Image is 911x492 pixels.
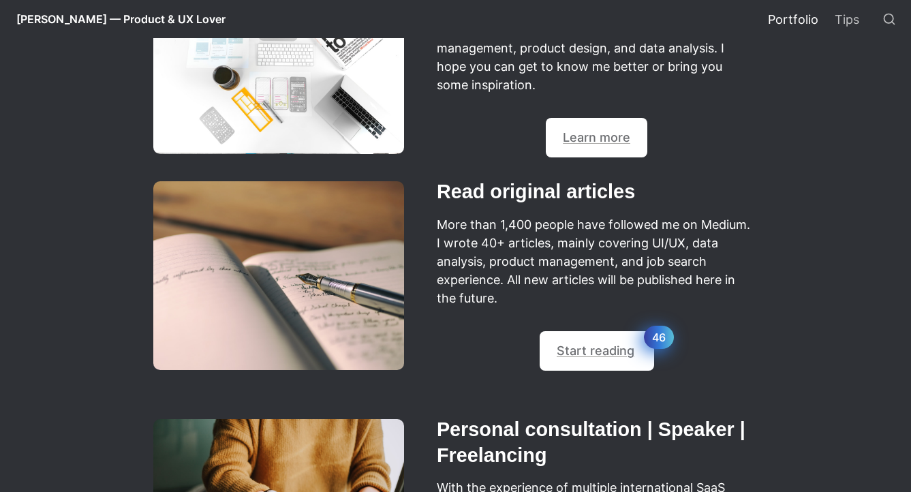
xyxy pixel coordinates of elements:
p: Check out my past works, including product management, product design, and data analysis. I hope ... [435,18,758,96]
span: [PERSON_NAME] — Product & UX Lover [16,12,226,26]
h2: Read original articles [435,177,758,206]
img: image [153,181,404,370]
span: 19 px [16,99,38,111]
p: More than 1,400 people have followed me on Medium. I wrote 40+ articles, mainly covering UI/UX, d... [435,213,758,309]
a: Learn more [563,130,630,144]
div: Outline [5,5,199,18]
a: Start reading [557,343,634,358]
a: Back to Top [20,18,74,29]
h3: スタイル [5,43,199,61]
h2: Personal consultation | Speaker | Freelancing [435,415,758,470]
label: フォントサイズ [5,86,82,97]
